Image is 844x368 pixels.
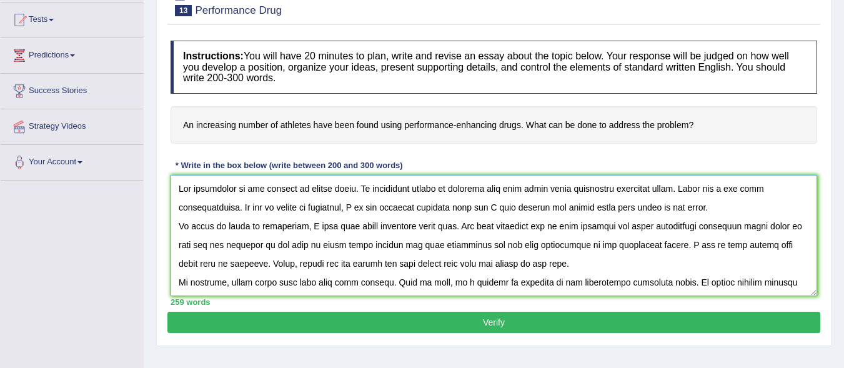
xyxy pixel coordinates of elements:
[1,38,143,69] a: Predictions
[1,2,143,34] a: Tests
[1,74,143,105] a: Success Stories
[175,5,192,16] span: 13
[171,159,407,171] div: * Write in the box below (write between 200 and 300 words)
[167,312,820,333] button: Verify
[171,106,817,144] h4: An increasing number of athletes have been found using performance-enhancing drugs. What can be d...
[183,51,244,61] b: Instructions:
[1,109,143,141] a: Strategy Videos
[195,4,282,16] small: Performance Drug
[1,145,143,176] a: Your Account
[171,41,817,94] h4: You will have 20 minutes to plan, write and revise an essay about the topic below. Your response ...
[171,296,817,308] div: 259 words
